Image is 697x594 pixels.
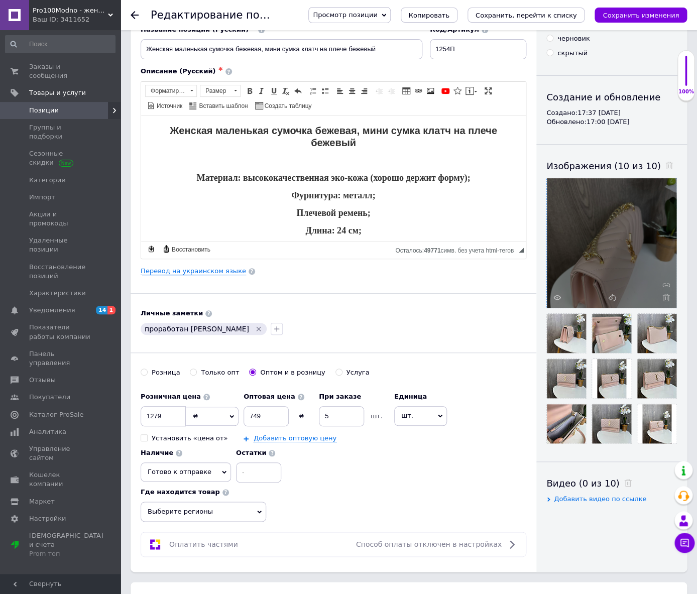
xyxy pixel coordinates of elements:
[146,244,157,255] a: Сделать резервную копию сейчас
[395,245,519,254] div: Подсчет символов
[197,102,248,110] span: Вставить шаблон
[595,8,687,23] button: Сохранить изменения
[425,85,436,96] a: Изображение
[29,549,103,558] div: Prom топ
[356,540,502,548] span: Способ оплаты отключен в настройках
[401,8,457,23] button: Копировать
[148,468,211,476] span: Готово к отправке
[151,75,235,85] span: Фурнитура: металл;
[386,85,397,96] a: Увеличить отступ
[161,244,212,255] a: Восстановить
[145,85,197,97] a: Форматирование
[409,12,449,19] span: Копировать
[256,85,267,96] a: Курсив (Ctrl+I)
[141,406,186,426] input: 0
[141,449,173,456] b: Наличие
[29,514,66,523] span: Настройки
[96,306,107,314] span: 14
[29,427,66,436] span: Аналитика
[29,497,55,506] span: Маркет
[29,470,93,489] span: Кошелек компании
[193,412,198,420] span: ₴
[152,434,227,443] div: Установить «цена от»
[29,10,356,33] span: Женская маленькая сумочка бежевая, мини сумка клатч на плече бежевый
[319,406,364,426] input: 0
[280,85,291,96] a: Убрать форматирование
[29,393,70,402] span: Покупатели
[29,444,93,462] span: Управление сайтом
[254,100,313,111] a: Создать таблицу
[170,246,210,254] span: Восстановить
[146,85,187,96] span: Форматирование
[678,88,694,95] div: 100%
[674,533,694,553] button: Чат с покупателем
[29,263,93,281] span: Восстановление позиций
[289,412,314,421] div: ₴
[519,248,524,253] span: Перетащите для изменения размера
[146,100,184,111] a: Источник
[236,462,281,483] input: -
[155,102,182,110] span: Источник
[29,349,93,368] span: Панель управления
[164,110,220,120] span: Длина: 24 см;
[29,306,75,315] span: Уведомления
[364,412,389,421] div: шт.
[413,85,424,96] a: Вставить/Редактировать ссылку (Ctrl+L)
[5,35,115,53] input: Поиск
[141,502,266,522] span: Выберите регионы
[55,57,329,67] span: Материал: высококачественная эко-кожа (хорошо держит форму);
[201,368,239,377] div: Только опт
[359,85,370,96] a: По правому краю
[131,11,139,19] div: Вернуться назад
[141,267,246,275] a: Перевод на украинском языке
[29,88,86,97] span: Товары и услуги
[152,368,180,377] div: Розница
[603,12,679,19] i: Сохранить изменения
[33,15,121,24] div: Ваш ID: 3411652
[374,85,385,96] a: Уменьшить отступ
[200,85,230,96] span: Размер
[677,50,694,101] div: 100% Качество заполнения
[29,123,93,141] span: Группы и подборки
[155,92,229,102] span: Плечевой ремень;
[346,368,370,377] div: Услуга
[546,91,677,103] div: Создание и обновление
[255,325,263,333] svg: Удалить метку
[218,66,222,72] span: ✱
[394,392,447,401] label: Единица
[244,406,289,426] input: 0
[346,85,358,96] a: По центру
[476,12,577,19] i: Сохранить, перейти к списку
[424,247,440,254] span: 49771
[29,210,93,228] span: Акции и промокоды
[546,478,619,489] span: Видео (0 из 10)
[141,393,201,400] b: Розничная цена
[29,289,86,298] span: Характеристики
[292,85,303,96] a: Отменить (Ctrl+Z)
[29,62,93,80] span: Заказы и сообщения
[29,149,93,167] span: Сезонные скидки
[268,85,279,96] a: Подчеркнутый (Ctrl+U)
[29,236,93,254] span: Удаленные позиции
[141,309,203,317] b: Личные заметки
[29,531,103,559] span: [DEMOGRAPHIC_DATA] и счета
[307,85,318,96] a: Вставить / удалить нумерованный список
[546,160,677,172] div: Изображения (10 из 10)
[29,106,59,115] span: Позиции
[464,85,479,96] a: Вставить сообщение
[141,488,220,496] b: Где находится товар
[483,85,494,96] a: Развернуть
[263,102,312,110] span: Создать таблицу
[260,368,325,377] div: Оптом и в розницу
[107,306,115,314] span: 1
[169,540,238,548] span: Оплатить частями
[313,11,377,19] span: Просмотр позиции
[394,406,447,425] span: шт.
[546,117,677,127] div: Обновлено: 17:00 [DATE]
[319,392,389,401] label: При заказе
[141,115,526,241] iframe: Визуальный текстовый редактор, D2EE5EAE-E2AA-4B48-B900-2230751C7ED5
[33,6,108,15] span: Pro100Modno - женские и мужские аксессуары
[188,100,249,111] a: Вставить шаблон
[29,176,66,185] span: Категории
[319,85,330,96] a: Вставить / удалить маркированный список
